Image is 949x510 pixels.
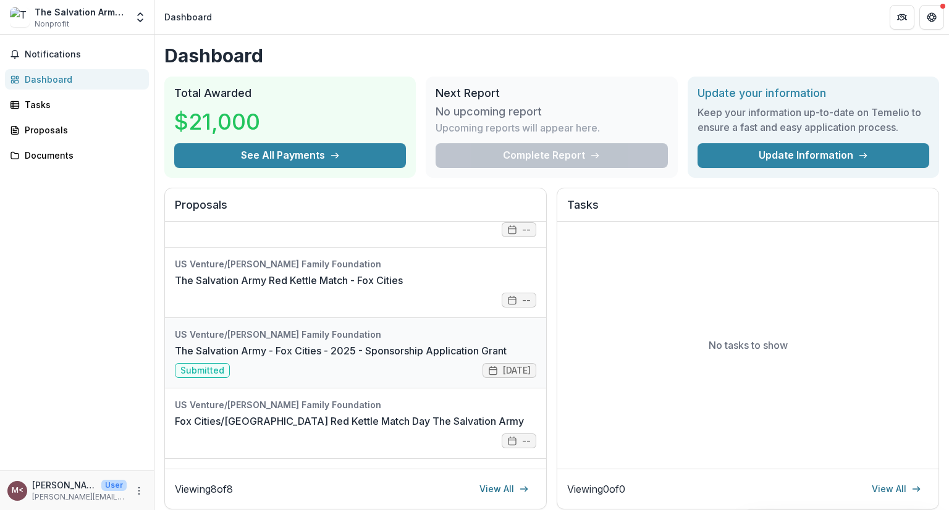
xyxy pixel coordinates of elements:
nav: breadcrumb [159,8,217,26]
a: Tasks [5,94,149,115]
p: No tasks to show [709,338,788,353]
button: Open entity switcher [132,5,149,30]
a: View All [472,479,536,499]
h2: Next Report [436,86,667,100]
h3: $21,000 [174,105,267,138]
h3: Keep your information up-to-date on Temelio to ensure a fast and easy application process. [698,105,929,135]
div: Dashboard [25,73,139,86]
a: Update Information [698,143,929,168]
div: Tasks [25,98,139,111]
button: Notifications [5,44,149,64]
button: Partners [890,5,914,30]
img: The Salvation Army - Fox Cities [10,7,30,27]
a: Proposals [5,120,149,140]
button: See All Payments [174,143,406,168]
h2: Tasks [567,198,929,222]
a: Dashboard [5,69,149,90]
h1: Dashboard [164,44,939,67]
span: Notifications [25,49,144,60]
span: Nonprofit [35,19,69,30]
a: The Salvation Army Red Kettle Match - Fox Cities [175,273,403,288]
p: Viewing 0 of 0 [567,482,625,496]
h2: Total Awarded [174,86,406,100]
a: The Salvation Army - Fox Cities - 2025 - Sponsorship Application Grant [175,343,507,358]
div: Dashboard [164,10,212,23]
p: Viewing 8 of 8 [175,482,233,496]
p: [PERSON_NAME] <[PERSON_NAME][EMAIL_ADDRESS][PERSON_NAME][DOMAIN_NAME]> [32,479,96,491]
button: Get Help [919,5,944,30]
button: More [132,483,146,498]
div: Proposals [25,123,139,136]
h3: No upcoming report [436,105,542,119]
p: Upcoming reports will appear here. [436,120,600,135]
a: Documents [5,145,149,165]
div: Megan Durham <megan.durham@usc.salvationarmy.org> [12,487,23,495]
div: Documents [25,149,139,162]
h2: Proposals [175,198,536,222]
h2: Update your information [698,86,929,100]
a: View All [864,479,929,499]
div: The Salvation Army - Fox Cities [35,6,127,19]
a: Fox Cities/[GEOGRAPHIC_DATA] Red Kettle Match Day The Salvation Army [175,414,524,428]
p: User [101,480,127,491]
p: [PERSON_NAME][EMAIL_ADDRESS][PERSON_NAME][DOMAIN_NAME] [32,491,127,503]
